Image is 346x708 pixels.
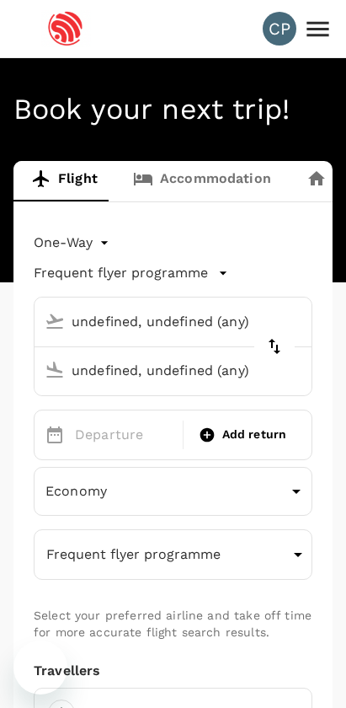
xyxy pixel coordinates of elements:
[254,326,295,367] button: delete
[263,12,296,46] div: CP
[34,529,312,580] button: Frequent flyer programme
[34,607,312,641] p: Select your preferred airline and take off time for more accurate flight search results.
[75,425,173,445] p: Departure
[300,368,303,372] button: Open
[222,426,287,443] span: Add return
[115,161,289,201] a: Accommodation
[13,641,67,695] iframe: Button to launch messaging window
[13,161,115,201] a: Flight
[46,544,221,565] p: Frequent flyer programme
[34,661,312,681] div: Travellers
[34,263,208,283] p: Frequent flyer programme
[34,263,228,283] button: Frequent flyer programme
[38,308,276,335] input: Depart from
[27,10,104,47] img: Espressif Systems Singapore Pte Ltd
[300,319,303,323] button: Open
[13,92,333,127] h4: Book your next trip!
[34,229,113,256] div: One-Way
[34,470,312,512] div: Economy
[38,357,276,383] input: Going to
